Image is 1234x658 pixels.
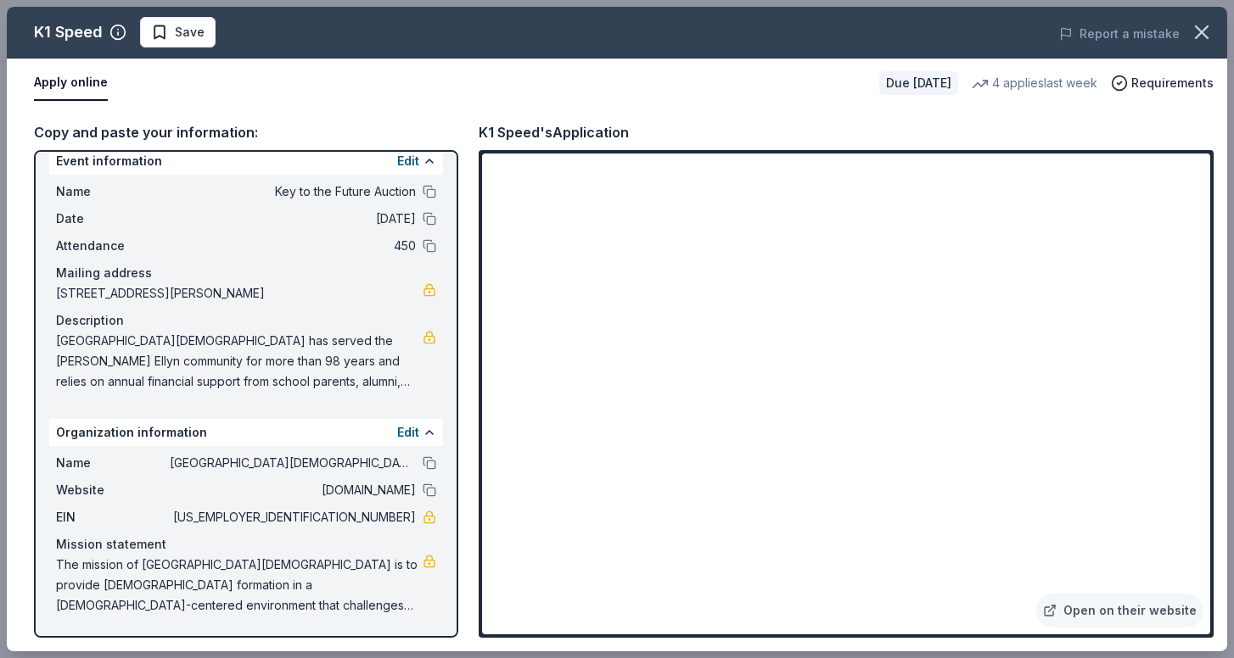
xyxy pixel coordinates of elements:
div: K1 Speed's Application [479,121,629,143]
button: Report a mistake [1059,24,1180,44]
div: Copy and paste your information: [34,121,458,143]
span: Name [56,453,170,473]
span: 450 [170,236,416,256]
span: [US_EMPLOYER_IDENTIFICATION_NUMBER] [170,507,416,527]
a: Open on their website [1036,594,1203,627]
div: 4 applies last week [972,73,1097,93]
div: K1 Speed [34,19,103,46]
span: Save [175,22,205,42]
div: Mission statement [56,534,436,555]
span: EIN [56,507,170,527]
button: Edit [397,422,419,443]
span: [DATE] [170,209,416,229]
button: Edit [397,151,419,171]
button: Requirements [1111,73,1214,93]
span: Website [56,480,170,500]
span: [STREET_ADDRESS][PERSON_NAME] [56,283,423,304]
div: Due [DATE] [879,71,958,95]
span: Date [56,209,170,229]
span: The mission of [GEOGRAPHIC_DATA][DEMOGRAPHIC_DATA] is to provide [DEMOGRAPHIC_DATA] formation in ... [56,555,423,616]
span: Attendance [56,236,170,256]
span: Requirements [1131,73,1214,93]
span: [GEOGRAPHIC_DATA][DEMOGRAPHIC_DATA] has served the [PERSON_NAME] Ellyn community for more than 98... [56,331,423,392]
button: Apply online [34,65,108,101]
div: Description [56,310,436,331]
span: [GEOGRAPHIC_DATA][DEMOGRAPHIC_DATA] [170,453,416,473]
span: Key to the Future Auction [170,181,416,202]
div: Mailing address [56,263,436,283]
div: Organization information [49,419,443,446]
div: Event information [49,148,443,175]
span: [DOMAIN_NAME] [170,480,416,500]
button: Save [140,17,216,47]
span: Name [56,181,170,202]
